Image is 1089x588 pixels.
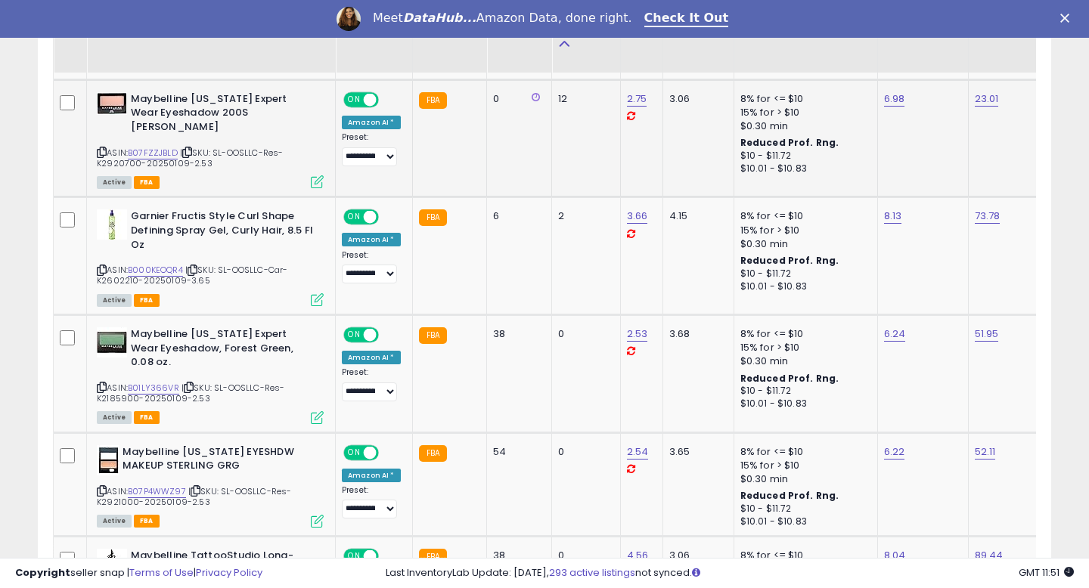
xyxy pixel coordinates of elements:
[97,327,127,357] img: 51f+bJFn70L._SL40_.jpg
[669,327,722,341] div: 3.68
[97,147,283,169] span: | SKU: SL-OOSLLC-Res-K2920700-20250109-2.53
[419,209,447,226] small: FBA
[345,329,364,342] span: ON
[134,176,160,189] span: FBA
[97,92,127,115] img: 41U6e0790JL._SL40_.jpg
[975,91,999,107] a: 23.01
[740,398,866,410] div: $10.01 - $10.83
[975,209,1001,224] a: 73.78
[493,445,540,459] div: 54
[493,92,540,106] div: 0
[884,326,906,342] a: 6.24
[740,489,839,502] b: Reduced Prof. Rng.
[419,327,447,344] small: FBA
[377,211,401,224] span: OFF
[97,515,132,528] span: All listings currently available for purchase on Amazon
[493,209,540,223] div: 6
[123,445,306,477] b: Maybelline [US_STATE] EYESHDW MAKEUP STERLING GRG
[627,91,647,107] a: 2.75
[97,176,132,189] span: All listings currently available for purchase on Amazon
[740,92,866,106] div: 8% for <= $10
[627,444,649,460] a: 2.54
[196,565,262,580] a: Privacy Policy
[97,92,324,187] div: ASIN:
[128,382,179,395] a: B01LY366VR
[128,485,186,498] a: B07P4WWZ97
[740,280,866,293] div: $10.01 - $10.83
[345,211,364,224] span: ON
[740,372,839,385] b: Reduced Prof. Rng.
[342,233,401,246] div: Amazon AI *
[342,469,401,482] div: Amazon AI *
[15,565,70,580] strong: Copyright
[403,11,476,25] i: DataHub...
[373,11,632,26] div: Meet Amazon Data, done right.
[134,294,160,307] span: FBA
[558,327,609,341] div: 0
[740,327,866,341] div: 8% for <= $10
[1060,14,1075,23] div: Close
[131,92,315,138] b: Maybelline [US_STATE] Expert Wear Eyeshadow 200S [PERSON_NAME]
[884,444,905,460] a: 6.22
[337,7,361,31] img: Profile image for Georgie
[342,367,401,401] div: Preset:
[884,209,902,224] a: 8.13
[975,326,999,342] a: 51.95
[669,445,722,459] div: 3.65
[377,446,401,459] span: OFF
[342,485,401,519] div: Preset:
[627,326,648,342] a: 2.53
[345,446,364,459] span: ON
[627,209,648,224] a: 3.66
[97,209,324,305] div: ASIN:
[134,515,160,528] span: FBA
[128,264,183,277] a: B000KEOQR4
[740,106,866,119] div: 15% for > $10
[97,445,324,526] div: ASIN:
[644,11,729,27] a: Check It Out
[740,150,866,162] div: $10 - $11.72
[131,327,315,373] b: Maybelline [US_STATE] Expert Wear Eyeshadow, Forest Green, 0.08 oz.
[15,566,262,580] div: seller snap | |
[342,132,401,166] div: Preset:
[884,91,905,107] a: 6.98
[558,445,609,459] div: 0
[386,566,1074,580] div: Last InventoryLab Update: [DATE], not synced.
[419,92,447,109] small: FBA
[97,294,132,307] span: All listings currently available for purchase on Amazon
[345,93,364,106] span: ON
[740,162,866,175] div: $10.01 - $10.83
[740,224,866,237] div: 15% for > $10
[740,385,866,398] div: $10 - $11.72
[740,445,866,459] div: 8% for <= $10
[97,411,132,424] span: All listings currently available for purchase on Amazon
[97,485,291,508] span: | SKU: SL-OOSLLC-Res-K2921000-20250109-2.53
[740,119,866,133] div: $0.30 min
[342,116,401,129] div: Amazon AI *
[419,445,447,462] small: FBA
[97,445,119,475] img: 41681gt+jZL._SL40_.jpg
[97,209,127,240] img: 31LwQWOdRpL._SL40_.jpg
[128,147,178,159] a: B07FZZJBLD
[97,382,284,404] span: | SKU: SL-OOSLLC-Res-K2185900-20250109-2.53
[740,341,866,354] div: 15% for > $10
[558,92,609,106] div: 12
[740,237,866,251] div: $0.30 min
[549,565,635,580] a: 293 active listings
[740,209,866,223] div: 8% for <= $10
[1019,565,1074,580] span: 2025-09-9 11:51 GMT
[377,93,401,106] span: OFF
[97,327,324,422] div: ASIN:
[342,351,401,364] div: Amazon AI *
[740,459,866,472] div: 15% for > $10
[377,329,401,342] span: OFF
[342,250,401,284] div: Preset:
[740,503,866,515] div: $10 - $11.72
[97,264,287,286] span: | SKU: SL-OOSLLC-Car-K2602210-20250109-3.65
[740,354,866,368] div: $0.30 min
[134,411,160,424] span: FBA
[131,209,315,255] b: Garnier Fructis Style Curl Shape Defining Spray Gel, Curly Hair, 8.5 Fl Oz
[740,254,839,267] b: Reduced Prof. Rng.
[740,136,839,149] b: Reduced Prof. Rng.
[740,472,866,486] div: $0.30 min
